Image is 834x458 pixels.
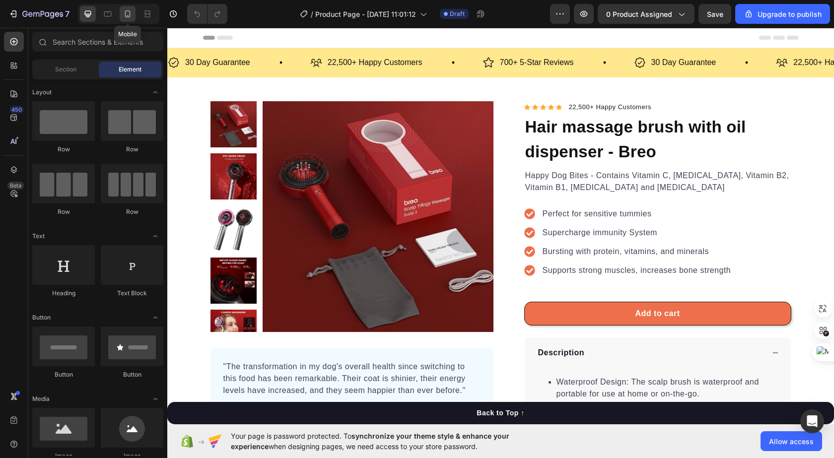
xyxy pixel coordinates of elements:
span: Toggle open [147,391,163,407]
span: / [311,9,313,19]
div: Heading [32,289,95,298]
p: Perfect for sensitive tummies [375,180,564,192]
span: Toggle open [147,84,163,100]
div: Row [32,207,95,216]
iframe: Design area [167,28,834,424]
span: Layout [32,88,52,97]
button: Add to cart [357,274,624,298]
p: Happy Dog Bites - Contains Vitamin C, [MEDICAL_DATA], Vitamin B2, Vitamin B1, [MEDICAL_DATA] and ... [358,142,623,166]
span: Text [32,232,45,241]
p: 22,500+ Happy Customers [626,28,721,42]
div: Undo/Redo [187,4,227,24]
li: Waterproof Design: The scalp brush is waterproof and portable for use at home or on-the-go. [389,348,612,372]
p: Bursting with protein, vitamins, and minerals [375,218,564,230]
img: Hair massage brush with oil dispenser - Breo [43,73,89,120]
p: 7 [65,8,69,20]
div: Row [101,207,163,216]
img: Hair massage brush with oil dispenser - Breo [43,282,89,328]
button: Allow access [761,431,822,451]
p: 700+ 5-Star Reviews [333,28,407,42]
span: Draft [450,9,465,18]
button: 7 [4,4,74,24]
p: Supercharge immunity System [375,199,564,211]
button: Upgrade to publish [735,4,830,24]
span: Product Page - [DATE] 11:01:12 [315,9,416,19]
div: Back to Top ↑ [309,380,357,391]
div: Beta [7,182,24,190]
span: 0 product assigned [606,9,672,19]
div: Open Intercom Messenger [800,409,824,433]
div: Row [101,145,163,154]
p: "The transformation in my dog's overall health since switching to this food has been remarkable. ... [56,333,313,369]
span: Button [32,313,51,322]
span: Toggle open [147,228,163,244]
span: Section [55,65,76,74]
span: Your page is password protected. To when designing pages, we need access to your store password. [231,431,548,452]
span: Save [707,10,723,18]
img: Hair massage brush with oil dispenser - Breo [95,73,326,304]
li: Durable Plastic Construction: Made from durable plastic that is built to last. [389,372,612,396]
p: Description [371,319,417,331]
img: Hair massage brush with oil dispenser - Breo [43,178,89,224]
div: Row [32,145,95,154]
span: Toggle open [147,310,163,326]
input: Search Sections & Elements [32,32,163,52]
span: Media [32,394,50,403]
p: 22,500+ Happy Customers [402,74,485,84]
button: Save [698,4,731,24]
p: Supports strong muscles, increases bone strength [375,237,564,249]
div: Text Block [101,289,163,298]
h1: Hair massage brush with oil dispenser - Breo [357,86,624,137]
span: synchronize your theme style & enhance your experience [231,432,509,451]
div: Upgrade to publish [744,9,822,19]
div: Add to cart [468,280,513,292]
div: Button [32,370,95,379]
div: Button [101,370,163,379]
img: Hair massage brush with oil dispenser - Breo [43,230,89,276]
img: Hair massage brush with oil dispenser - Breo [43,126,89,172]
span: Allow access [769,436,814,447]
div: 450 [9,106,24,114]
button: 0 product assigned [598,4,695,24]
span: Element [119,65,141,74]
p: 30 Day Guarantee [484,28,549,42]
